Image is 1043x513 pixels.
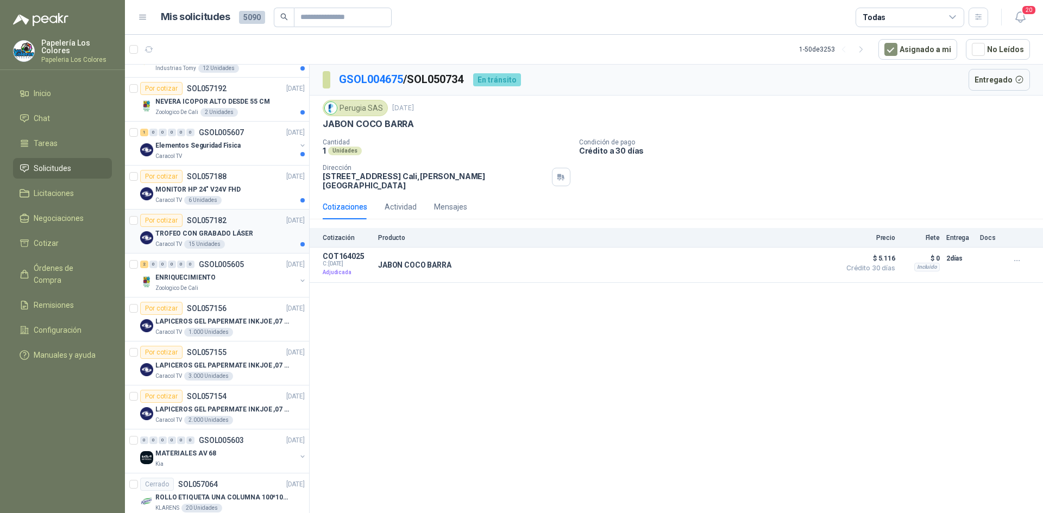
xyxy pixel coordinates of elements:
[286,84,305,94] p: [DATE]
[155,504,179,512] p: KLARENS
[186,436,194,444] div: 0
[323,164,548,172] p: Dirección
[13,233,112,254] a: Cotizar
[34,87,51,99] span: Inicio
[125,166,309,210] a: Por cotizarSOL057188[DATE] Company LogoMONITOR HP 24" V24V FHDCaracol TV6 Unidades
[168,129,176,136] div: 0
[13,320,112,340] a: Configuración
[199,129,244,136] p: GSOL005607
[125,210,309,254] a: Por cotizarSOL057182[DATE] Company LogoTROFEO CON GRABADO LÁSERCaracol TV15 Unidades
[140,82,183,95] div: Por cotizar
[184,328,233,337] div: 1.000 Unidades
[34,137,58,149] span: Tareas
[325,102,337,114] img: Company Logo
[140,319,153,332] img: Company Logo
[378,234,834,242] p: Producto
[34,187,74,199] span: Licitaciones
[13,295,112,315] a: Remisiones
[902,252,940,265] p: $ 0
[187,305,227,312] p: SOL057156
[140,495,153,508] img: Company Logo
[878,39,957,60] button: Asignado a mi
[14,41,34,61] img: Company Logo
[155,316,291,327] p: LAPICEROS GEL PAPERMATE INKJOE ,07 1 LOGO 1 TINTA
[579,146,1039,155] p: Crédito a 30 días
[125,341,309,385] a: Por cotizarSOL057155[DATE] Company LogoLAPICEROS GEL PAPERMATE INKJOE ,07 1 LOGO 1 TINTACaracol T...
[1010,8,1030,27] button: 20
[434,201,467,213] div: Mensajes
[140,231,153,244] img: Company Logo
[155,97,269,107] p: NEVERA ICOPOR ALTO DESDE 55 CM
[13,108,112,129] a: Chat
[863,11,885,23] div: Todas
[149,261,158,268] div: 0
[187,349,227,356] p: SOL057155
[177,261,185,268] div: 0
[155,185,241,195] p: MONITOR HP 24" V24V FHD
[200,108,238,117] div: 2 Unidades
[966,39,1030,60] button: No Leídos
[323,261,372,267] span: C: [DATE]
[184,372,233,381] div: 3.000 Unidades
[155,273,216,283] p: ENRIQUECIMIENTO
[339,73,403,86] a: GSOL004675
[187,173,227,180] p: SOL057188
[280,13,288,21] span: search
[155,108,198,117] p: Zoologico De Cali
[34,237,59,249] span: Cotizar
[13,13,68,26] img: Logo peakr
[323,146,326,155] p: 1
[41,56,112,63] p: Papeleria Los Colores
[155,404,291,415] p: LAPICEROS GEL PAPERMATE INKJOE ,07 1 LOGO 1 TINTA
[155,229,253,239] p: TROFEO CON GRABADO LÁSER
[159,129,167,136] div: 0
[155,196,182,205] p: Caracol TV
[34,262,102,286] span: Órdenes de Compra
[155,141,241,151] p: Elementos Seguridad Fisica
[161,9,230,25] h1: Mis solicitudes
[168,261,176,268] div: 0
[140,187,153,200] img: Company Logo
[13,208,112,229] a: Negociaciones
[140,99,153,112] img: Company Logo
[140,143,153,156] img: Company Logo
[125,297,309,341] a: Por cotizarSOL057156[DATE] Company LogoLAPICEROS GEL PAPERMATE INKJOE ,07 1 LOGO 1 TINTACaracol T...
[286,391,305,402] p: [DATE]
[155,372,182,381] p: Caracol TV
[187,392,227,400] p: SOL057154
[184,416,233,425] div: 2.000 Unidades
[286,303,305,314] p: [DATE]
[155,492,291,503] p: ROLLO ETIQUETA UNA COLUMNA 100*100*500un
[159,261,167,268] div: 0
[140,407,153,420] img: Company Logo
[155,240,182,249] p: Caracol TV
[286,435,305,446] p: [DATE]
[323,252,372,261] p: COT164025
[155,328,182,337] p: Caracol TV
[198,64,239,73] div: 12 Unidades
[902,234,940,242] p: Flete
[392,103,414,113] p: [DATE]
[125,78,309,122] a: Por cotizarSOL057192[DATE] Company LogoNEVERA ICOPOR ALTO DESDE 55 CMZoologico De Cali2 Unidades
[13,133,112,154] a: Tareas
[149,129,158,136] div: 0
[177,129,185,136] div: 0
[1021,5,1036,15] span: 20
[323,234,372,242] p: Cotización
[34,112,50,124] span: Chat
[239,11,265,24] span: 5090
[946,234,973,242] p: Entrega
[155,416,182,425] p: Caracol TV
[140,258,307,293] a: 2 0 0 0 0 0 GSOL005605[DATE] Company LogoENRIQUECIMIENTOZoologico De Cali
[199,436,244,444] p: GSOL005603
[186,129,194,136] div: 0
[140,434,307,468] a: 0 0 0 0 0 0 GSOL005603[DATE] Company LogoMATERIALES AV 68Kia
[181,504,222,512] div: 20 Unidades
[323,201,367,213] div: Cotizaciones
[140,346,183,359] div: Por cotizar
[13,158,112,179] a: Solicitudes
[323,138,570,146] p: Cantidad
[34,299,74,311] span: Remisiones
[140,214,183,227] div: Por cotizar
[140,129,148,136] div: 1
